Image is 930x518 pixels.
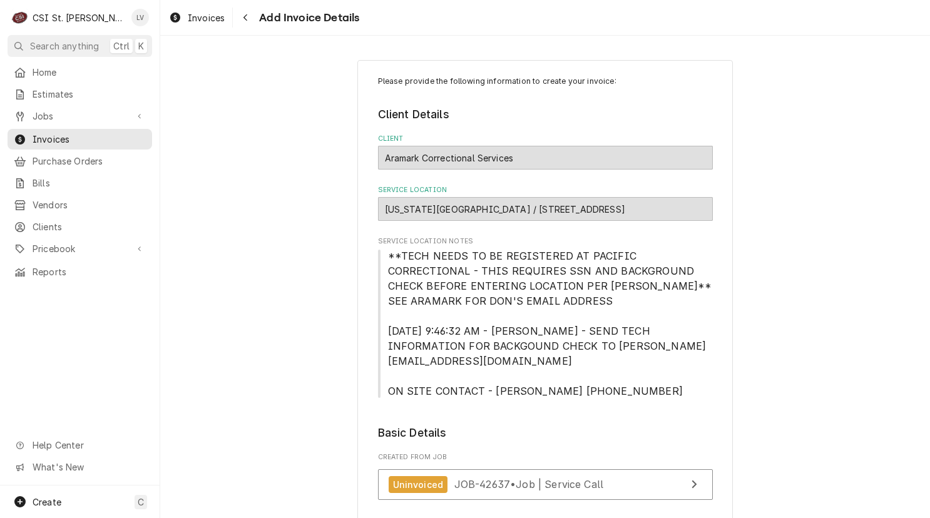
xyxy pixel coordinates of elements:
span: Reports [33,265,146,278]
a: Invoices [164,8,230,28]
p: Please provide the following information to create your invoice: [378,76,713,87]
span: Estimates [33,88,146,101]
span: Service Location Notes [378,248,713,399]
div: Created From Job [378,452,713,506]
span: Bills [33,176,146,190]
span: Home [33,66,146,79]
div: Missouri Eastern Correction Center / 18701 Us Highway 66, Pacific, MO 63069 [378,197,713,221]
span: **TECH NEEDS TO BE REGISTERED AT PACIFIC CORRECTIONAL - THIS REQUIRES SSN AND BACKGROUND CHECK BE... [388,250,712,397]
a: Purchase Orders [8,151,152,171]
div: C [11,9,29,26]
span: Purchase Orders [33,155,146,168]
a: Go to Jobs [8,106,152,126]
span: Help Center [33,439,145,452]
span: Invoices [188,11,225,24]
span: Service Location Notes [378,236,713,246]
span: Jobs [33,109,127,123]
div: Service Location Notes [378,236,713,399]
legend: Client Details [378,106,713,123]
span: What's New [33,460,145,474]
label: Client [378,134,713,144]
a: Bills [8,173,152,193]
div: Aramark Correctional Services [378,146,713,170]
span: Clients [33,220,146,233]
div: Lisa Vestal's Avatar [131,9,149,26]
span: JOB-42637 • Job | Service Call [454,478,604,490]
span: Create [33,497,61,507]
span: Ctrl [113,39,130,53]
a: Reports [8,262,152,282]
button: Navigate back [235,8,255,28]
span: Add Invoice Details [255,9,359,26]
span: Search anything [30,39,99,53]
a: Home [8,62,152,83]
legend: Basic Details [378,425,713,441]
span: Vendors [33,198,146,211]
span: Created From Job [378,452,713,462]
div: Uninvoiced [389,476,448,493]
button: Search anythingCtrlK [8,35,152,57]
a: Go to Pricebook [8,238,152,259]
div: Client [378,134,713,170]
a: Estimates [8,84,152,104]
a: Go to What's New [8,457,152,477]
div: LV [131,9,149,26]
span: Pricebook [33,242,127,255]
div: CSI St. [PERSON_NAME] [33,11,125,24]
label: Service Location [378,185,713,195]
span: K [138,39,144,53]
span: Invoices [33,133,146,146]
span: C [138,495,144,509]
a: Invoices [8,129,152,150]
a: Go to Help Center [8,435,152,455]
a: Vendors [8,195,152,215]
a: View Job [378,469,713,500]
div: Service Location [378,185,713,221]
a: Clients [8,216,152,237]
div: CSI St. Louis's Avatar [11,9,29,26]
